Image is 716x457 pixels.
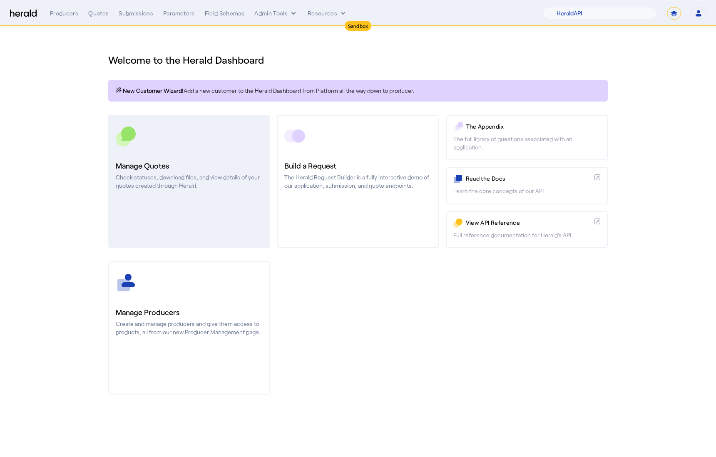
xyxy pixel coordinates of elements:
[254,9,298,17] button: internal dropdown menu
[108,115,270,248] a: Manage QuotesCheck statuses, download files, and view details of your quotes created through Herald.
[284,160,431,171] h3: Build a Request
[284,173,431,190] p: The Herald Request Builder is a fully interactive demo of our application, submission, and quote ...
[116,320,263,336] p: Create and manage producers and give them access to products, all from our new Producer Managemen...
[466,174,591,183] p: Read the Docs
[205,9,245,17] div: Field Schemas
[466,122,600,131] p: The Appendix
[108,261,270,395] a: Manage ProducersCreate and manage producers and give them access to products, all from our new Pr...
[10,10,37,17] img: Herald Logo
[446,115,608,160] a: The AppendixThe full library of questions associated with an application.
[115,87,601,95] p: Add a new customer to the Herald Dashboard from Platform all the way down to producer.
[446,211,608,248] a: View API ReferenceFull reference documentation for Herald's API.
[50,9,78,17] div: Producers
[116,306,263,318] h3: Manage Producers
[453,231,600,239] p: Full reference documentation for Herald's API.
[277,115,439,248] a: Build a RequestThe Herald Request Builder is a fully interactive demo of our application, submiss...
[163,9,195,17] div: Parameters
[88,9,109,17] div: Quotes
[453,187,600,195] p: Learn the core concepts of our API.
[446,167,608,204] a: Read the DocsLearn the core concepts of our API.
[466,219,591,227] p: View API Reference
[453,135,600,152] p: The full library of questions associated with an application.
[116,173,263,190] p: Check statuses, download files, and view details of your quotes created through Herald.
[308,9,347,17] button: Resources dropdown menu
[123,87,184,95] span: New Customer Wizard!
[108,53,608,67] h1: Welcome to the Herald Dashboard
[116,160,263,171] h3: Manage Quotes
[345,21,372,31] div: Sandbox
[119,9,153,17] div: Submissions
